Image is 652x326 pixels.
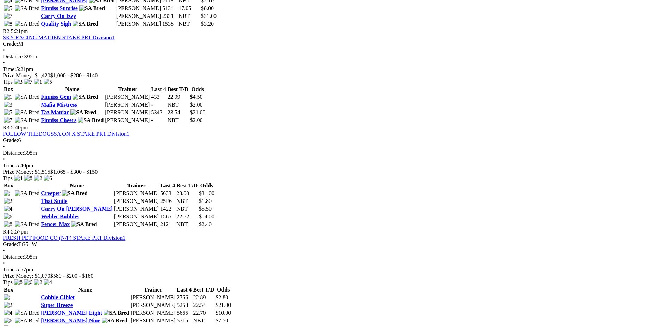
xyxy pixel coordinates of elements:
div: Prize Money: $1,515 [3,169,649,175]
span: $8.00 [201,5,214,11]
a: [PERSON_NAME] Nine [41,318,100,324]
span: $4.50 [190,94,202,100]
img: 1 [4,190,12,197]
span: $3.20 [201,21,214,27]
span: $5.50 [199,206,212,212]
td: NBT [167,101,189,108]
th: Odds [189,86,206,93]
span: R2 [3,28,10,34]
span: • [3,143,5,149]
div: Prize Money: $1,420 [3,72,649,79]
a: Creeper [41,190,60,196]
span: $21.00 [190,109,205,115]
span: Time: [3,66,16,72]
div: M [3,41,649,47]
img: 7 [4,13,12,19]
img: SA Bred [62,190,88,197]
img: 2 [34,279,42,286]
span: Box [4,287,13,293]
th: Name [40,86,104,93]
th: Best T/D [193,286,215,293]
a: Fencer Max [41,221,70,227]
td: NBT [178,13,200,20]
span: $21.00 [215,302,231,308]
span: Tips [3,175,13,181]
td: 5665 [176,309,192,317]
td: 2331 [162,13,177,20]
td: [PERSON_NAME] [105,101,150,108]
td: [PERSON_NAME] [116,20,161,27]
div: 6 [3,137,649,143]
td: 25F6 [160,198,175,205]
img: 1 [4,294,12,301]
img: 7 [4,117,12,123]
td: [PERSON_NAME] [130,317,176,324]
td: [PERSON_NAME] [130,302,176,309]
td: 22.99 [167,94,189,101]
a: Quality Sigh [41,21,71,27]
td: NBT [167,117,189,124]
img: 4 [4,206,12,212]
td: [PERSON_NAME] [116,13,161,20]
a: Weblec Bubbles [41,213,79,219]
img: SA Bred [73,94,98,100]
img: SA Bred [73,21,98,27]
img: SA Bred [15,221,40,228]
td: [PERSON_NAME] [114,190,159,197]
span: Time: [3,162,16,168]
td: 23.00 [176,190,198,197]
img: 8 [24,175,32,181]
th: Trainer [114,182,159,189]
span: Tips [3,279,13,285]
img: 7 [24,79,32,85]
div: 395m [3,53,649,60]
a: That Smile [41,198,67,204]
td: [PERSON_NAME] [114,198,159,205]
span: Box [4,86,13,92]
span: R4 [3,229,10,235]
td: 22.89 [193,294,215,301]
a: Cobble Giblet [41,294,75,300]
span: $31.00 [201,13,217,19]
td: NBT [176,205,198,212]
span: Grade: [3,241,18,247]
th: Name [40,182,113,189]
img: SA Bred [79,5,105,12]
img: 8 [4,21,12,27]
td: NBT [193,317,215,324]
img: SA Bred [15,117,40,123]
img: SA Bred [104,310,129,316]
span: • [3,248,5,254]
span: $14.00 [199,213,214,219]
th: Last 4 [176,286,192,293]
img: SA Bred [15,5,40,12]
span: $1,065 - $300 - $150 [50,169,98,175]
img: SA Bred [71,221,97,228]
td: [PERSON_NAME] [114,221,159,228]
td: - [151,101,166,108]
img: 5 [4,5,12,12]
td: 5715 [176,317,192,324]
th: Name [40,286,130,293]
span: Grade: [3,137,18,143]
img: 2 [4,198,12,204]
img: 2 [34,175,42,181]
a: Taz Maniac [41,109,69,115]
div: Prize Money: $1,070 [3,273,649,279]
img: 6 [44,175,52,181]
span: Distance: [3,254,24,260]
a: [PERSON_NAME] Eight [41,310,102,316]
th: Trainer [105,86,150,93]
span: $580 - $200 - $160 [50,273,94,279]
span: 5:21pm [11,28,28,34]
th: Odds [199,182,215,189]
td: [PERSON_NAME] [114,213,159,220]
th: Last 4 [160,182,175,189]
img: 2 [4,302,12,308]
img: SA Bred [15,109,40,116]
img: 3 [4,102,12,108]
span: $2.40 [199,221,212,227]
th: Best T/D [176,182,198,189]
td: 22.70 [193,309,215,317]
a: Finniss Cheers [41,117,76,123]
